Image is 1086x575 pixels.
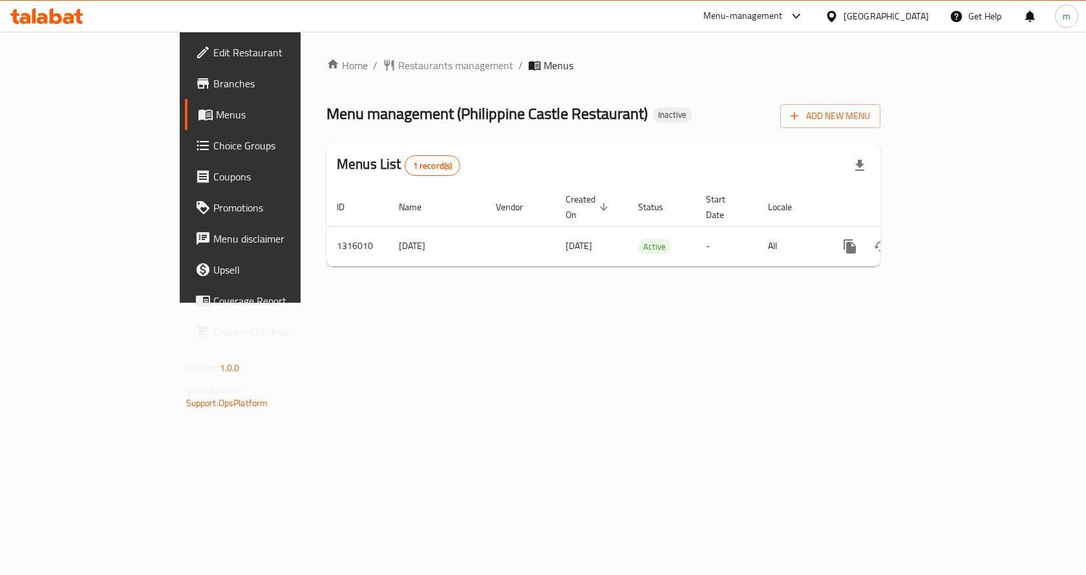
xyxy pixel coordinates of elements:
[844,9,929,23] div: [GEOGRAPHIC_DATA]
[398,58,513,73] span: Restaurants management
[326,99,648,128] span: Menu management ( Philippine Castle Restaurant )
[213,138,351,153] span: Choice Groups
[186,395,268,411] a: Support.OpsPlatform
[824,188,969,227] th: Actions
[638,239,671,254] span: Active
[383,58,513,73] a: Restaurants management
[638,199,680,215] span: Status
[780,104,880,128] button: Add New Menu
[768,199,809,215] span: Locale
[703,8,783,24] div: Menu-management
[185,99,361,130] a: Menus
[220,360,240,376] span: 1.0.0
[866,231,897,262] button: Change Status
[185,37,361,68] a: Edit Restaurant
[213,45,351,60] span: Edit Restaurant
[185,254,361,285] a: Upsell
[216,107,351,122] span: Menus
[844,150,875,181] div: Export file
[337,199,361,215] span: ID
[213,200,351,215] span: Promotions
[185,316,361,347] a: Grocery Checklist
[373,58,378,73] li: /
[405,160,460,172] span: 1 record(s)
[213,76,351,91] span: Branches
[185,161,361,192] a: Coupons
[326,58,880,73] nav: breadcrumb
[835,231,866,262] button: more
[185,130,361,161] a: Choice Groups
[791,108,870,124] span: Add New Menu
[706,191,742,222] span: Start Date
[405,155,461,176] div: Total records count
[544,58,573,73] span: Menus
[213,169,351,184] span: Coupons
[213,231,351,246] span: Menu disclaimer
[653,109,692,120] span: Inactive
[213,262,351,277] span: Upsell
[1063,9,1070,23] span: m
[326,188,969,266] table: enhanced table
[337,155,460,176] h2: Menus List
[185,68,361,99] a: Branches
[566,237,592,254] span: [DATE]
[399,199,438,215] span: Name
[566,191,612,222] span: Created On
[186,360,218,376] span: Version:
[185,192,361,223] a: Promotions
[185,223,361,254] a: Menu disclaimer
[758,226,824,266] td: All
[496,199,540,215] span: Vendor
[185,285,361,316] a: Coverage Report
[186,382,246,398] span: Get support on:
[213,324,351,340] span: Grocery Checklist
[696,226,758,266] td: -
[518,58,523,73] li: /
[389,226,485,266] td: [DATE]
[213,293,351,309] span: Coverage Report
[653,107,692,123] div: Inactive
